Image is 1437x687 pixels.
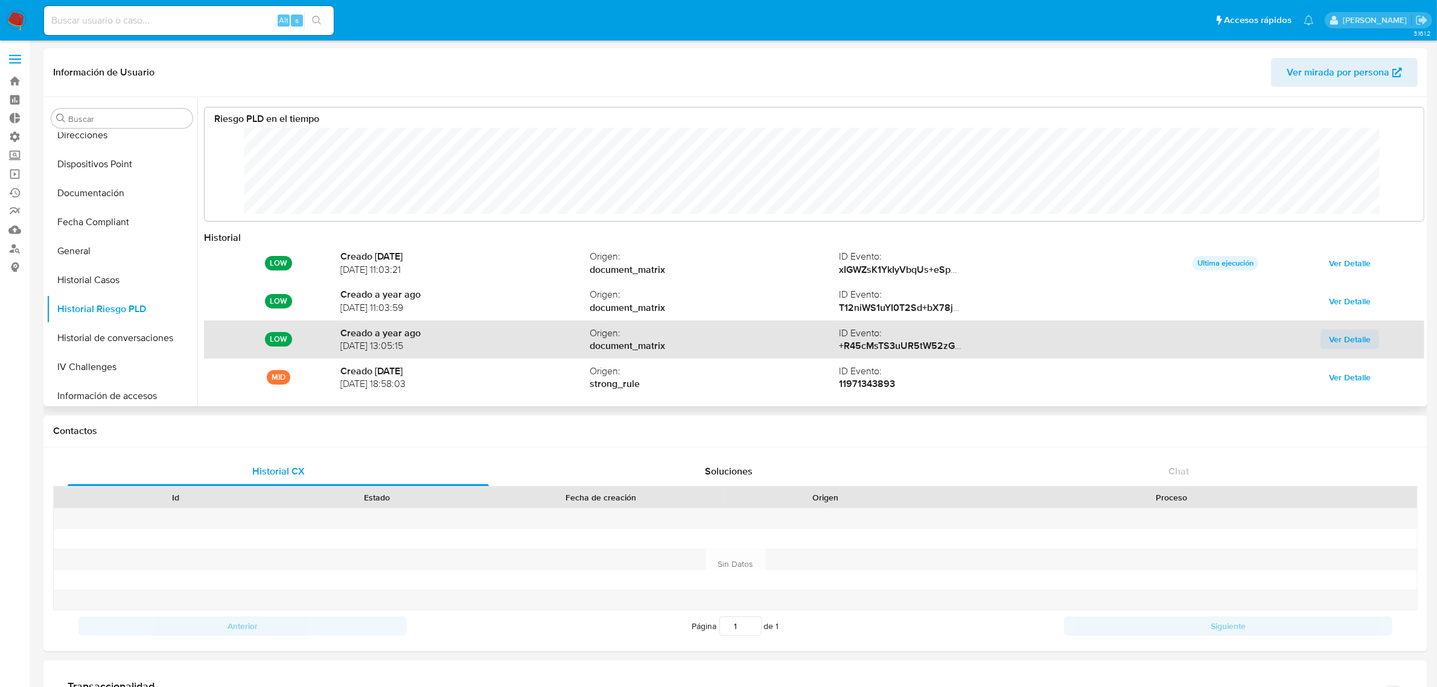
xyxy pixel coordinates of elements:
button: Buscar [56,113,66,123]
strong: strong_rule [590,377,839,391]
strong: Creado [DATE] [340,365,590,378]
button: IV Challenges [46,353,197,382]
span: 1 [776,620,779,632]
span: Página de [692,616,779,636]
button: Historial de conversaciones [46,324,197,353]
span: Historial CX [252,464,305,478]
button: Ver Detalle [1321,330,1379,349]
p: LOW [265,332,292,347]
strong: 11971343893 [839,377,895,391]
span: [DATE] 13:05:15 [340,339,590,353]
span: Origen : [590,250,839,263]
h1: Información de Usuario [53,66,155,78]
p: MID [267,370,290,385]
span: ID Evento : [839,365,1088,378]
span: Soluciones [705,464,753,478]
span: Origen : [590,288,839,301]
strong: Historial [204,231,241,244]
div: Estado [284,491,468,503]
button: Direcciones [46,121,197,150]
span: Accesos rápidos [1224,14,1292,27]
div: Id [83,491,267,503]
p: camila.baquero@mercadolibre.com.co [1343,14,1411,26]
p: LOW [265,256,292,270]
button: General [46,237,197,266]
button: Ver Detalle [1321,368,1379,387]
input: Buscar [68,113,188,124]
a: Notificaciones [1304,15,1314,25]
strong: Creado [DATE] [340,250,590,263]
span: Ver Detalle [1329,255,1371,272]
span: ID Evento : [839,327,1088,340]
strong: Riesgo PLD en el tiempo [214,112,319,126]
div: Proceso [934,491,1409,503]
span: Alt [279,14,288,26]
button: Fecha Compliant [46,208,197,237]
strong: Creado a year ago [340,288,590,301]
p: Ultima ejecución [1193,256,1258,270]
strong: xIGWZsK1YkIyVbqUs+eSpNfObQzRSKbygZov7iUvnnyMYBE+59UcjBA5sm0mKK7dTwFcq2VFGuyY0M5LRH+XBw== [839,263,1336,276]
span: Chat [1168,464,1189,478]
button: Anterior [78,616,407,636]
span: Ver Detalle [1329,369,1371,386]
span: Origen : [590,327,839,340]
span: Ver mirada por persona [1287,58,1389,87]
button: Documentación [46,179,197,208]
button: Ver mirada por persona [1271,58,1418,87]
span: Ver Detalle [1329,331,1371,348]
strong: +R45cMsTS3uUR5tW52zGTfB3Ca1y2cPiRfvTmqaFoSMAnj1USQ6GvA1MTZAUFKrtkHm51SJhAA6CD8DvCgP38g== [839,339,1334,353]
button: Ver Detalle [1321,292,1379,311]
span: ID Evento : [839,250,1088,263]
button: Información de accesos [46,382,197,411]
p: LOW [265,294,292,308]
span: Origen : [590,365,839,378]
strong: document_matrix [590,339,839,353]
span: [DATE] 11:03:59 [340,301,590,315]
button: Siguiente [1064,616,1392,636]
span: s [295,14,299,26]
strong: document_matrix [590,301,839,315]
span: [DATE] 18:58:03 [340,377,590,391]
strong: T12niWS1uYI0T2Sd+bX78j+J04e1AcdsXwb4hVAKZfJ9I0lc3LneLhODN4H3NAiD8oA6Ap/ICXu9lPSUF6f3fA== [839,301,1308,315]
strong: Creado a year ago [340,327,590,340]
div: Origen [733,491,917,503]
span: Ver Detalle [1329,293,1371,310]
h1: Contactos [53,425,1418,437]
button: search-icon [304,12,329,29]
a: Salir [1415,14,1428,27]
strong: document_matrix [590,263,839,276]
div: Fecha de creación [486,491,716,503]
span: ID Evento : [839,288,1088,301]
span: [DATE] 11:03:21 [340,263,590,276]
button: Historial Riesgo PLD [46,295,197,324]
button: Ver Detalle [1321,254,1379,273]
input: Buscar usuario o caso... [44,13,334,28]
button: Dispositivos Point [46,150,197,179]
button: Historial Casos [46,266,197,295]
